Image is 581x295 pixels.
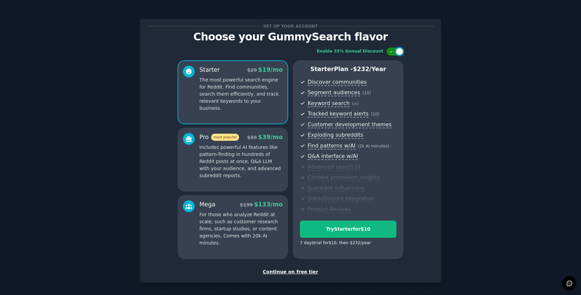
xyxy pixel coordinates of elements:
span: Advanced search UI [308,164,360,171]
div: 7 days trial for $10 , then $ 232 /year [300,240,371,246]
span: Customer development themes [308,121,392,128]
span: $ 133 /mo [254,201,283,208]
p: Starter Plan - [300,65,396,73]
span: Product Reviews [308,206,351,213]
span: $ 199 [240,202,253,207]
p: The most powerful search engine for Reddit. Find communities, search them efficiently, and track ... [199,76,283,112]
div: Pro [199,133,239,141]
div: Starter [199,66,220,74]
p: Includes powerful AI features like pattern-finding in hundreds of Reddit posts at once, Q&A LLM w... [199,144,283,179]
span: Set up your account [262,23,319,30]
span: Q&A interface w/AI [308,153,358,160]
span: Exploding subreddits [308,132,363,139]
span: $ 232 /year [353,66,386,72]
span: $ 29 [247,67,257,73]
span: ( ∞ ) [352,101,359,106]
span: ( 10 ) [362,91,371,95]
div: Continue on free tier [147,268,434,275]
span: Find patterns w/AI [308,142,355,150]
p: For those who analyze Reddit at scale, such as customer research firms, startup studios, or conte... [199,211,283,247]
span: $ 39 /mo [258,134,283,140]
span: most popular [211,134,239,141]
p: Choose your GummySearch flavor [147,31,434,43]
span: Subreddit influencers [308,185,364,192]
span: Keyword search [308,100,350,107]
span: ( 2k AI minutes ) [358,144,389,149]
div: Enable 33% Annual Discount [317,48,383,55]
span: Segment audiences [308,89,360,96]
div: Try Starter for $10 [300,226,396,233]
span: Tracked keyword alerts [308,110,369,118]
button: TryStarterfor$10 [300,221,396,238]
span: $ 19 /mo [258,66,283,73]
span: $ 59 [247,135,257,140]
span: Discover communities [308,79,366,86]
span: Slack/Discord integration [308,195,374,202]
div: Mega [199,200,216,209]
span: ( 10 ) [371,112,379,117]
span: Content promotion insights [308,174,380,181]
